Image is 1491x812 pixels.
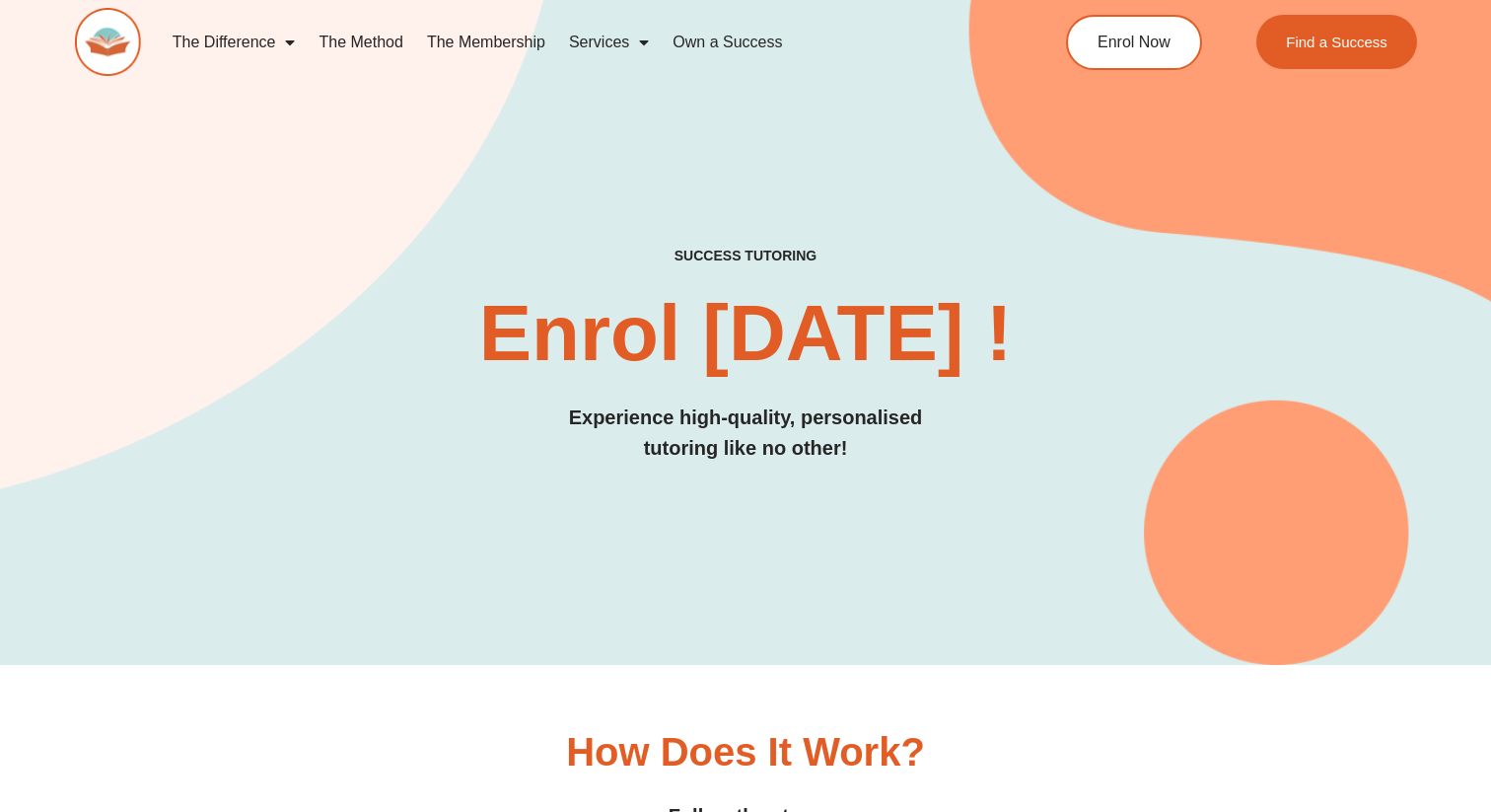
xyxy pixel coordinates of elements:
a: The Difference [161,20,308,65]
a: Own a Success [661,20,794,65]
nav: Menu [161,20,990,65]
a: The Membership [415,20,557,65]
span: Enrol Now [1098,35,1171,50]
h4: success tutoring [75,248,1417,264]
a: Services [557,20,661,65]
a: The Method [307,20,414,65]
a: Find a Success [1256,15,1417,69]
h3: How Does it Work? [566,732,925,772]
span: Find a Success [1286,35,1387,49]
h3: Experience high-quality, personalised tutoring like no other! [75,403,1417,464]
h2: Enrol [DATE] ! [75,294,1417,373]
a: Enrol Now [1066,15,1202,70]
